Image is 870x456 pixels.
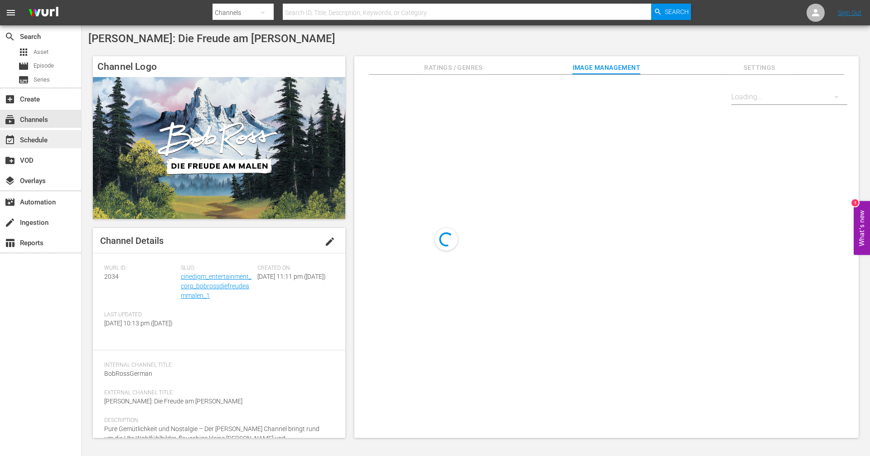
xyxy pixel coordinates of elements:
span: Ingestion [5,217,15,228]
span: [PERSON_NAME]: Die Freude am [PERSON_NAME] [104,398,242,405]
span: Image Management [572,62,640,73]
span: Overlays [5,175,15,186]
span: Settings [725,62,793,73]
span: Channels [5,114,15,125]
span: Reports [5,238,15,248]
span: Description: [104,417,329,424]
span: [DATE] 11:11 pm ([DATE]) [257,273,326,280]
span: VOD [5,155,15,166]
div: 1 [851,199,859,207]
span: Last Updated: [104,311,176,319]
span: menu [5,7,16,18]
span: Created On: [257,265,329,272]
span: Internal Channel Title: [104,362,329,369]
span: Automation [5,197,15,208]
span: Search [5,31,15,42]
img: ans4CAIJ8jUAAAAAAAAAAAAAAAAAAAAAAAAgQb4GAAAAAAAAAAAAAAAAAAAAAAAAJMjXAAAAAAAAAAAAAAAAAAAAAAAAgAT5G... [22,2,65,24]
span: Asset [18,47,29,58]
a: Sign Out [838,9,861,16]
span: Create [5,94,15,105]
button: Search [651,4,691,20]
img: Bob Ross: Die Freude am Malen [93,77,345,219]
span: External Channel Title: [104,389,329,397]
span: edit [324,236,335,247]
span: Channel Details [100,235,164,246]
span: 2034 [104,273,119,280]
span: Schedule [5,135,15,146]
span: Episode [34,61,54,70]
span: Asset [34,48,48,57]
span: BobRossGerman [104,370,152,377]
button: edit [319,231,341,252]
span: Search [665,4,689,20]
h4: Channel Logo [93,56,345,77]
span: Series [34,75,50,84]
span: Slug: [181,265,253,272]
span: [DATE] 10:13 pm ([DATE]) [104,320,173,327]
button: Open Feedback Widget [854,201,870,255]
span: Episode [18,61,29,72]
span: Wurl ID: [104,265,176,272]
span: [PERSON_NAME]: Die Freude am [PERSON_NAME] [88,32,335,45]
span: Ratings / Genres [420,62,488,73]
span: Series [18,74,29,85]
a: cinedigm_entertainment_corp_bobrossdiefreudeammalen_1 [181,273,251,299]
